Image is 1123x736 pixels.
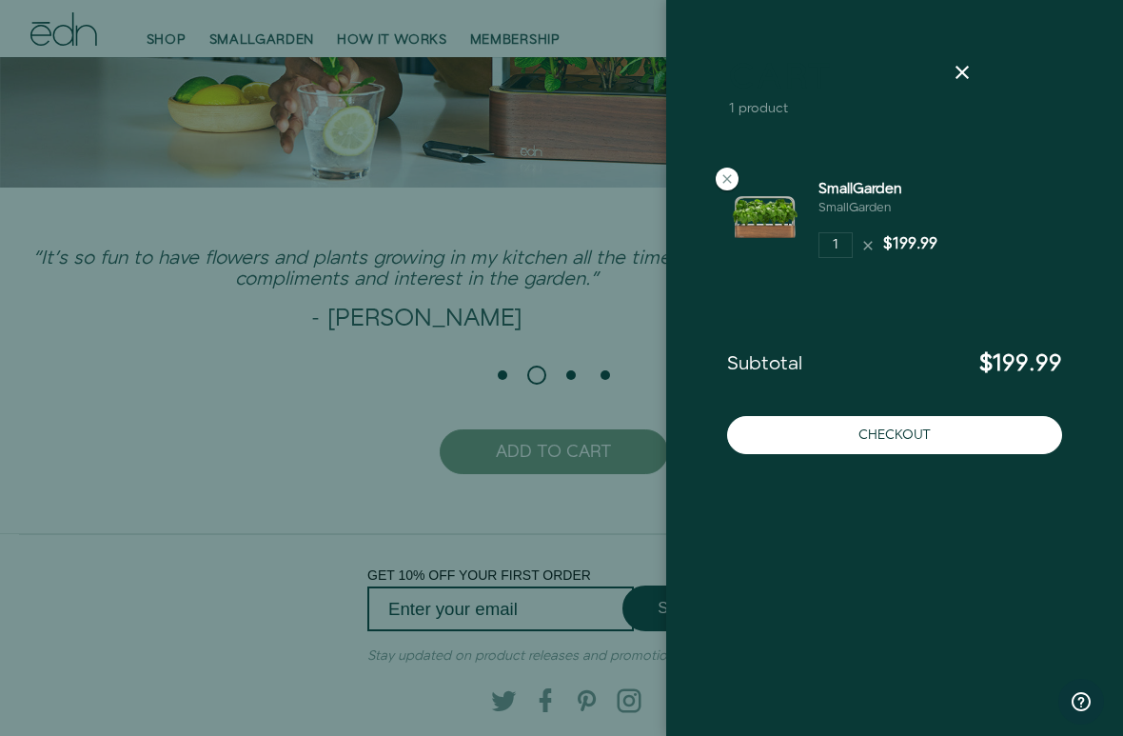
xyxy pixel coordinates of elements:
a: Cart [729,61,834,95]
div: $199.99 [883,234,937,256]
span: 1 [729,99,735,118]
iframe: Opens a widget where you can find more information [1058,679,1104,726]
span: $199.99 [979,348,1062,380]
img: SmallGarden - SmallGarden [727,179,803,255]
span: Subtotal [727,353,802,376]
a: SmallGarden [818,179,902,199]
span: product [739,99,788,118]
button: Checkout [727,416,1062,454]
div: SmallGarden [818,199,902,217]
